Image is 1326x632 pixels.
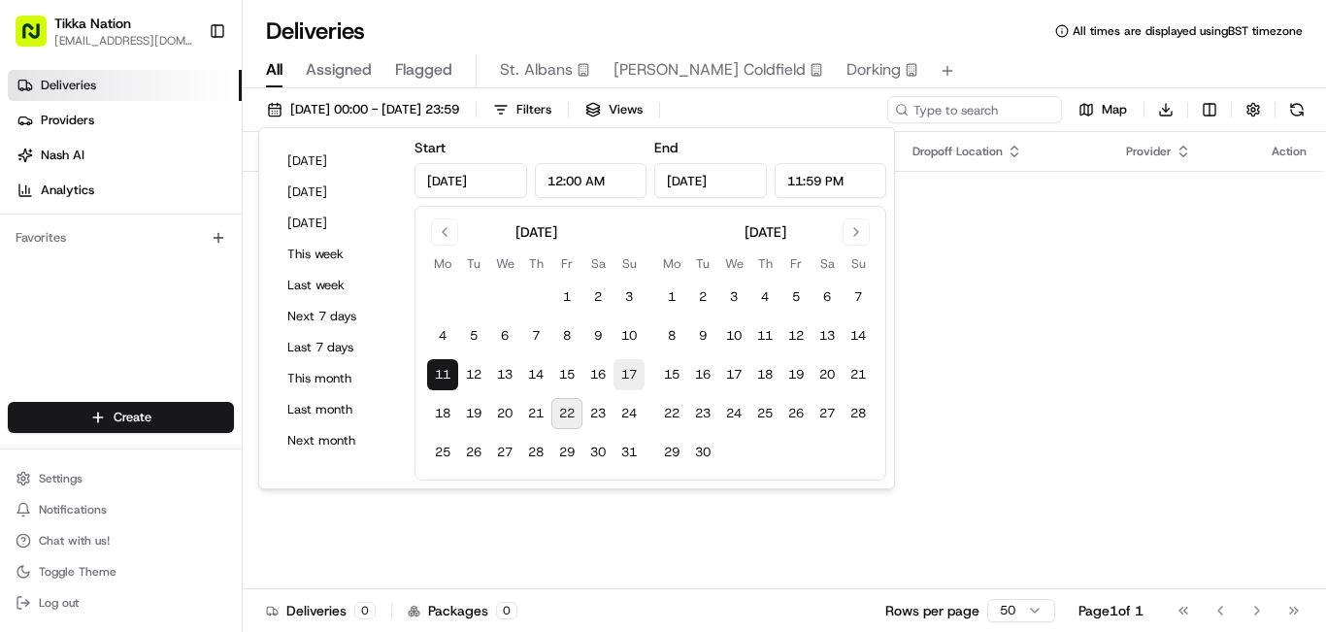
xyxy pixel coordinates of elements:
button: 2 [582,282,613,313]
a: Nash AI [8,140,242,171]
div: Action [1272,144,1307,159]
button: Tikka Nation [54,14,131,33]
button: Map [1070,96,1136,123]
button: 24 [718,398,749,429]
span: API Documentation [183,382,312,401]
input: Date [654,163,767,198]
th: Friday [551,253,582,274]
span: [PERSON_NAME] Coldfield [613,58,806,82]
button: 22 [551,398,582,429]
button: Next 7 days [279,303,395,330]
button: 8 [656,320,687,351]
th: Tuesday [458,253,489,274]
button: Create [8,402,234,433]
button: 17 [718,359,749,390]
div: Start new chat [87,185,318,205]
a: Powered byPylon [137,428,235,444]
input: Clear [50,125,320,146]
button: 28 [520,437,551,468]
h1: Deliveries [266,16,365,47]
button: 11 [427,359,458,390]
button: Start new chat [330,191,353,215]
button: Go to previous month [431,218,458,246]
button: 15 [551,359,582,390]
div: Packages [408,601,517,620]
button: Settings [8,465,234,492]
button: 19 [780,359,812,390]
span: Dropoff Location [912,144,1003,159]
th: Tuesday [687,253,718,274]
button: 13 [812,320,843,351]
span: [EMAIL_ADDRESS][DOMAIN_NAME] [54,33,193,49]
span: All times are displayed using BST timezone [1073,23,1303,39]
button: Go to next month [843,218,870,246]
button: Last month [279,396,395,423]
img: Grace Nketiah [19,283,50,314]
span: Dorking [846,58,901,82]
button: 8 [551,320,582,351]
button: Toggle Theme [8,558,234,585]
img: 1736555255976-a54dd68f-1ca7-489b-9aae-adbdc363a1c4 [19,185,54,220]
button: 17 [613,359,645,390]
button: 26 [458,437,489,468]
button: Next month [279,427,395,454]
span: Nash AI [41,147,84,164]
div: 📗 [19,383,35,399]
button: Log out [8,589,234,616]
div: Favorites [8,222,234,253]
th: Sunday [843,253,874,274]
button: 13 [489,359,520,390]
button: 23 [582,398,613,429]
th: Sunday [613,253,645,274]
button: 16 [582,359,613,390]
span: Knowledge Base [39,382,149,401]
button: 15 [656,359,687,390]
input: Date [414,163,527,198]
button: 20 [812,359,843,390]
div: Past conversations [19,252,130,268]
span: Providers [41,112,94,129]
button: 27 [812,398,843,429]
a: Providers [8,105,242,136]
p: Welcome 👋 [19,78,353,109]
span: St. Albans [500,58,573,82]
span: [PERSON_NAME] [60,301,157,316]
span: All [266,58,282,82]
button: 25 [749,398,780,429]
img: 4920774857489_3d7f54699973ba98c624_72.jpg [41,185,76,220]
button: 18 [427,398,458,429]
button: 10 [718,320,749,351]
div: Deliveries [266,601,376,620]
span: Create [114,409,151,426]
th: Wednesday [718,253,749,274]
span: Deliveries [41,77,96,94]
button: 16 [687,359,718,390]
button: This week [279,241,395,268]
img: Nash [19,19,58,58]
label: Start [414,139,446,156]
img: 1736555255976-a54dd68f-1ca7-489b-9aae-adbdc363a1c4 [39,302,54,317]
button: [DATE] [279,148,395,175]
button: 7 [520,320,551,351]
button: [DATE] [279,210,395,237]
p: Rows per page [885,601,979,620]
button: 3 [718,282,749,313]
button: Views [577,96,651,123]
button: 12 [780,320,812,351]
label: End [654,139,678,156]
th: Thursday [520,253,551,274]
button: Notifications [8,496,234,523]
a: 📗Knowledge Base [12,374,156,409]
button: 31 [613,437,645,468]
button: See all [301,249,353,272]
button: 9 [687,320,718,351]
button: 27 [489,437,520,468]
a: Analytics [8,175,242,206]
th: Thursday [749,253,780,274]
button: 11 [749,320,780,351]
button: 23 [687,398,718,429]
button: 12 [458,359,489,390]
th: Saturday [582,253,613,274]
button: 30 [687,437,718,468]
button: Filters [484,96,560,123]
